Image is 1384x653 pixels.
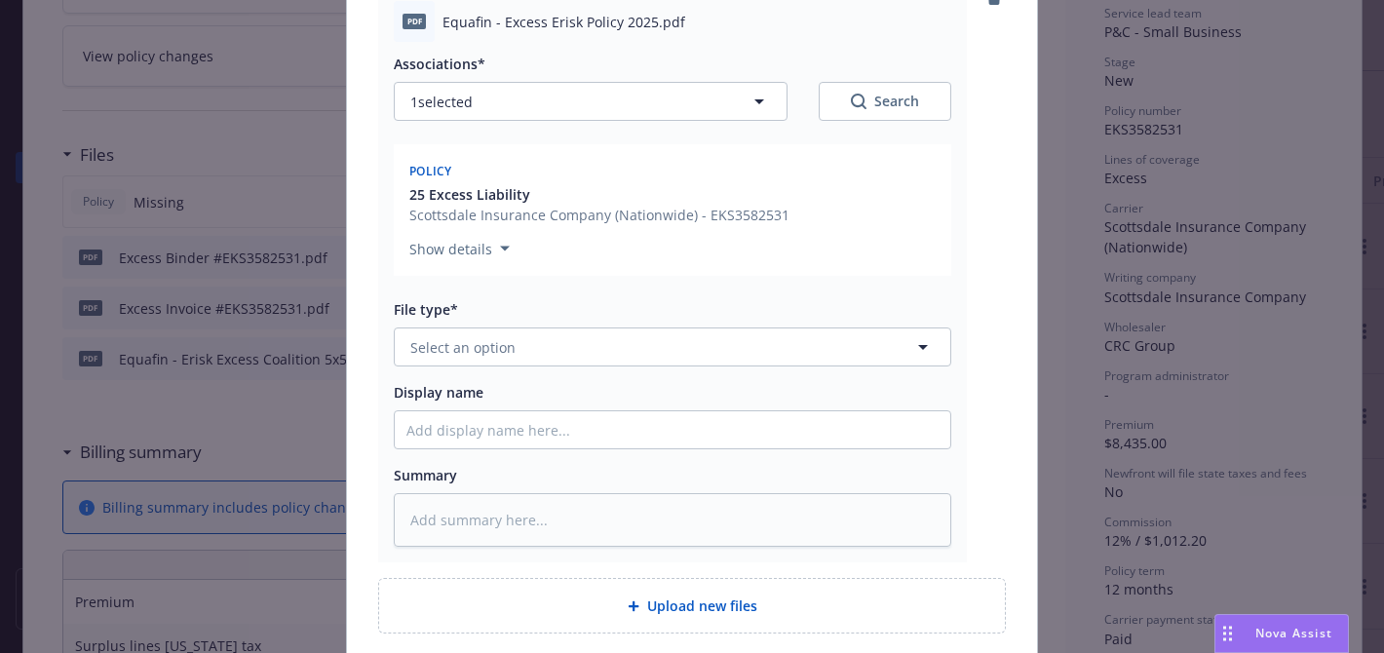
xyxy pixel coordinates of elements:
[1214,614,1349,653] button: Nova Assist
[394,327,951,366] button: Select an option
[394,383,483,402] span: Display name
[409,163,452,179] span: Policy
[394,300,458,319] span: File type*
[410,337,516,358] span: Select an option
[402,237,518,260] button: Show details
[1215,615,1240,652] div: Drag to move
[1255,625,1332,641] span: Nova Assist
[409,205,789,225] span: Scottsdale Insurance Company (Nationwide) - EKS3582531
[409,184,789,205] button: 25 Excess Liability
[409,184,530,205] span: 25 Excess Liability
